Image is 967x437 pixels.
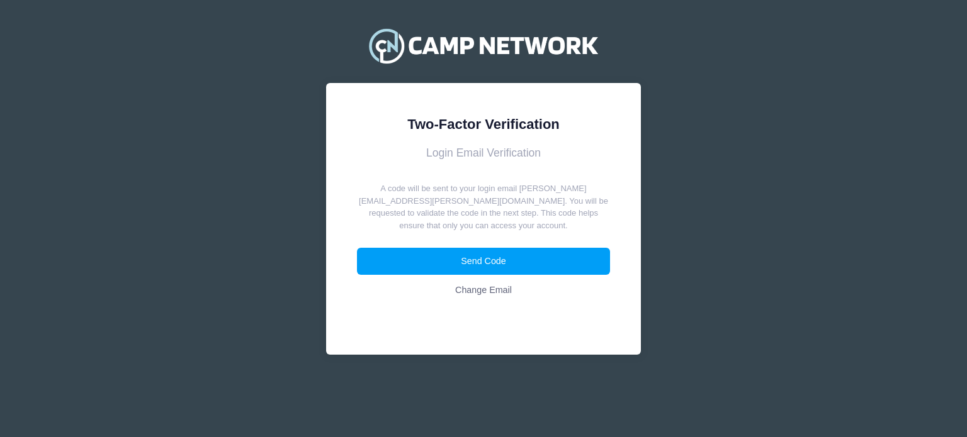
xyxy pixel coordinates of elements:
button: Send Code [357,248,611,275]
p: A code will be sent to your login email [PERSON_NAME][EMAIL_ADDRESS][PERSON_NAME][DOMAIN_NAME]. Y... [357,182,611,231]
img: Camp Network [363,21,604,71]
h3: Login Email Verification [357,147,611,160]
div: Two-Factor Verification [357,114,611,135]
a: Change Email [357,277,611,304]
